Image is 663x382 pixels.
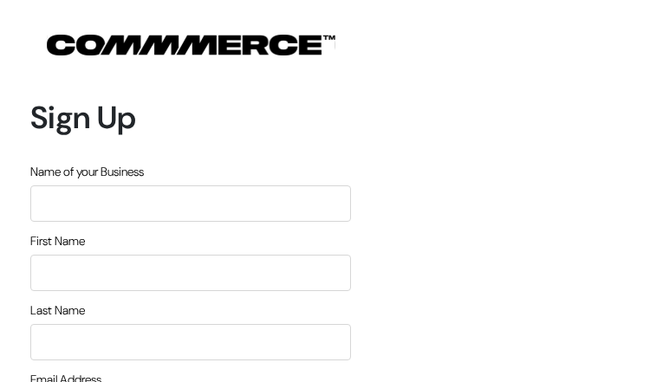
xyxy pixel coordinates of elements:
label: First Name [30,232,85,250]
h1: Sign Up [30,99,351,136]
img: COMMMERCE [47,35,335,55]
label: Name of your Business [30,163,144,181]
label: Last Name [30,301,85,320]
